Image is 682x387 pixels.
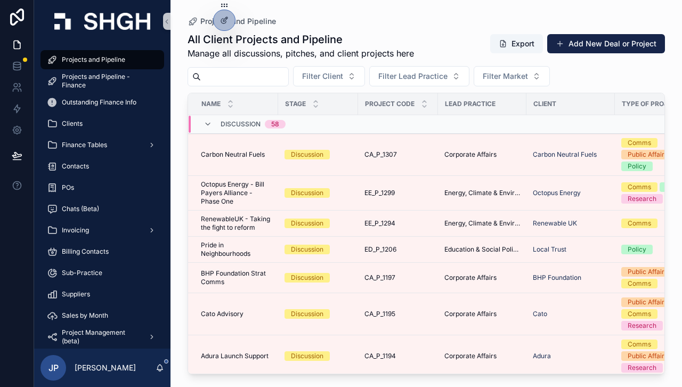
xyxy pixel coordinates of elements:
[40,285,164,304] a: Suppliers
[533,219,577,228] span: Renewable UK
[444,245,520,254] a: Education & Social Policy
[483,71,528,82] span: Filter Market
[533,245,608,254] a: Local Trust
[533,245,566,254] span: Local Trust
[364,150,432,159] a: CA_P_1307
[291,245,323,254] div: Discussion
[40,242,164,261] a: Billing Contacts
[188,32,414,47] h1: All Client Projects and Pipeline
[285,309,352,319] a: Discussion
[34,43,170,349] div: scrollable content
[364,273,395,282] span: CA_P_1197
[188,47,414,60] span: Manage all discussions, pitches, and client projects here
[40,178,164,197] a: POs
[285,273,352,283] a: Discussion
[285,219,352,228] a: Discussion
[444,219,520,228] span: Energy, Climate & Environment
[285,245,352,254] a: Discussion
[200,16,276,27] span: Projects and Pipeline
[201,269,272,286] a: BHP Foundation Strat Comms
[628,219,651,228] div: Comms
[201,310,272,318] a: Cato Advisory
[40,199,164,219] a: Chats (Beta)
[533,273,581,282] a: BHP Foundation
[628,351,668,361] div: Public Affairs
[364,310,432,318] a: CA_P_1195
[62,55,125,64] span: Projects and Pipeline
[291,188,323,198] div: Discussion
[291,309,323,319] div: Discussion
[201,310,243,318] span: Cato Advisory
[62,141,107,149] span: Finance Tables
[62,247,109,256] span: Billing Contacts
[201,352,272,360] a: Adura Launch Support
[364,189,395,197] span: EE_P_1299
[364,219,432,228] a: EE_P_1294
[547,34,665,53] button: Add New Deal or Project
[285,188,352,198] a: Discussion
[40,71,164,91] a: Projects and Pipeline - Finance
[444,310,497,318] span: Corporate Affairs
[533,273,608,282] a: BHP Foundation
[201,180,272,206] a: Octopus Energy - Bill Payers Alliance - Phase One
[62,183,74,192] span: POs
[62,162,89,171] span: Contacts
[369,66,469,86] button: Select Button
[364,352,432,360] a: CA_P_1194
[364,189,432,197] a: EE_P_1299
[62,72,153,90] span: Projects and Pipeline - Finance
[364,245,396,254] span: ED_P_1206
[364,310,395,318] span: CA_P_1195
[533,219,608,228] a: Renewable UK
[364,150,397,159] span: CA_P_1307
[444,150,520,159] a: Corporate Affairs
[378,71,448,82] span: Filter Lead Practice
[628,340,651,349] div: Comms
[628,309,651,319] div: Comms
[474,66,550,86] button: Select Button
[62,290,90,299] span: Suppliers
[622,100,680,108] span: Type of Project
[628,297,668,307] div: Public Affairs
[201,150,265,159] span: Carbon Neutral Fuels
[364,245,432,254] a: ED_P_1206
[201,352,269,360] span: Adura Launch Support
[40,114,164,133] a: Clients
[445,100,496,108] span: Lead Practice
[62,328,140,345] span: Project Management (beta)
[40,93,164,112] a: Outstanding Finance Info
[444,273,520,282] a: Corporate Affairs
[201,100,221,108] span: Name
[188,16,276,27] a: Projects and Pipeline
[533,352,551,360] span: Adura
[293,66,365,86] button: Select Button
[291,219,323,228] div: Discussion
[62,269,102,277] span: Sub-Practice
[444,150,497,159] span: Corporate Affairs
[444,352,520,360] a: Corporate Affairs
[302,71,343,82] span: Filter Client
[201,150,272,159] a: Carbon Neutral Fuels
[444,310,520,318] a: Corporate Affairs
[533,150,597,159] a: Carbon Neutral Fuels
[40,306,164,325] a: Sales by Month
[40,50,164,69] a: Projects and Pipeline
[40,327,164,346] a: Project Management (beta)
[364,219,395,228] span: EE_P_1294
[533,189,581,197] a: Octopus Energy
[490,34,543,53] button: Export
[444,189,520,197] a: Energy, Climate & Environment
[62,119,83,128] span: Clients
[533,310,608,318] a: Cato
[533,352,608,360] a: Adura
[285,351,352,361] a: Discussion
[628,321,656,330] div: Research
[291,273,323,283] div: Discussion
[444,273,497,282] span: Corporate Affairs
[444,352,497,360] span: Corporate Affairs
